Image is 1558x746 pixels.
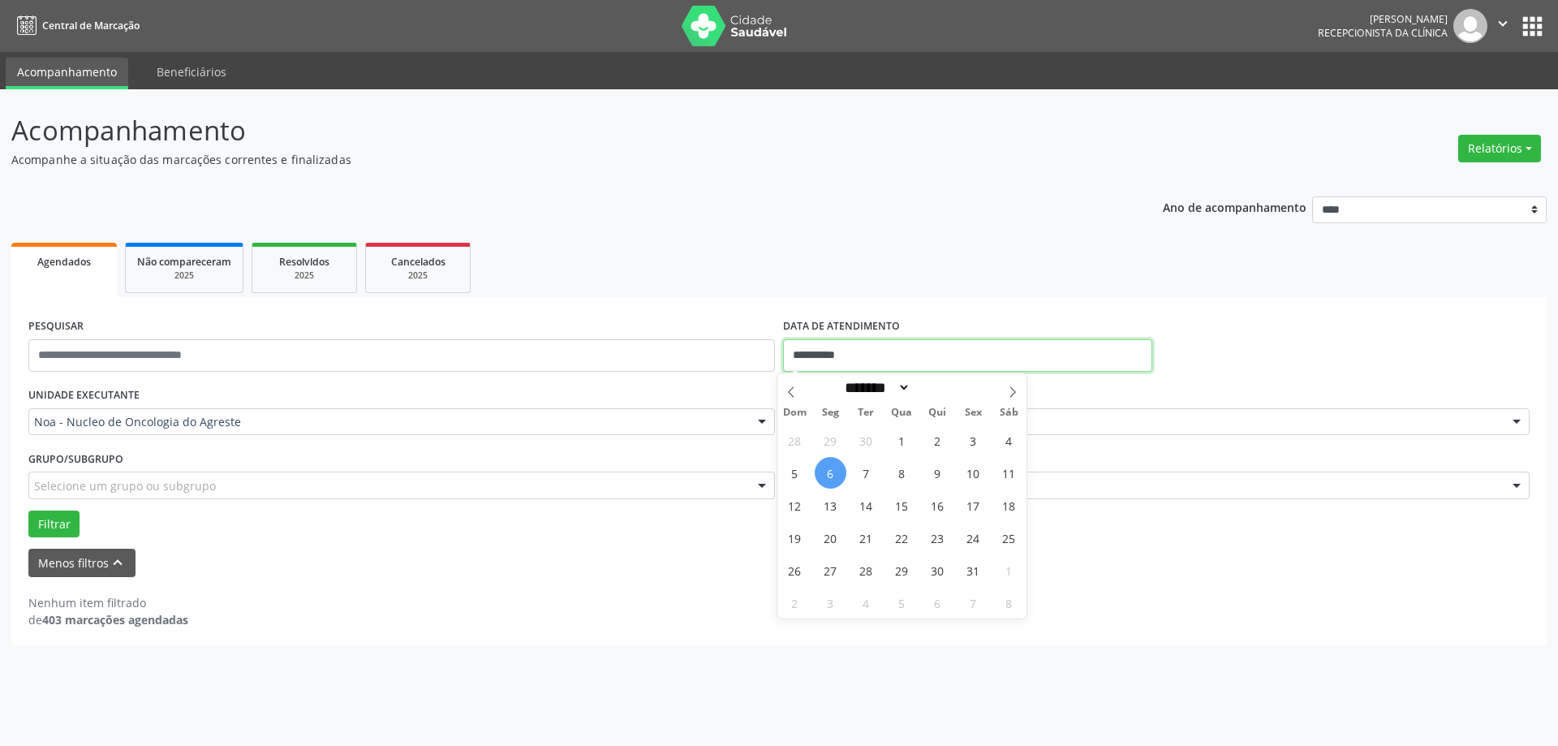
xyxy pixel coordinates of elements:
img: img [1453,9,1487,43]
div: de [28,611,188,628]
span: Outubro 10, 2025 [958,457,989,489]
p: Acompanhe a situação das marcações correntes e finalizadas [11,151,1086,168]
div: 2025 [264,270,345,282]
span: Sáb [991,407,1026,418]
span: Recepcionista da clínica [1318,26,1448,40]
span: Outubro 4, 2025 [993,425,1025,456]
span: Outubro 20, 2025 [815,522,846,554]
span: Outubro 5, 2025 [779,457,811,489]
span: Outubro 17, 2025 [958,489,989,521]
span: Ter [848,407,884,418]
input: Year [910,379,964,396]
div: [PERSON_NAME] [1318,12,1448,26]
span: Selecione um grupo ou subgrupo [34,477,216,494]
p: Acompanhamento [11,110,1086,151]
span: Outubro 15, 2025 [886,489,918,521]
span: Outubro 3, 2025 [958,425,989,456]
button: Filtrar [28,511,80,538]
div: 2025 [137,270,231,282]
span: Outubro 16, 2025 [922,489,953,521]
span: Outubro 7, 2025 [850,457,882,489]
span: Dom [777,407,813,418]
span: Novembro 6, 2025 [922,587,953,619]
span: Cancelados [391,255,445,269]
i:  [1494,15,1512,32]
span: Novembro 5, 2025 [886,587,918,619]
span: Noa - Nucleo de Oncologia do Agreste [34,414,742,430]
label: UNIDADE EXECUTANTE [28,383,140,408]
span: Outubro 9, 2025 [922,457,953,489]
label: PESQUISAR [28,314,84,339]
select: Month [840,379,911,396]
button:  [1487,9,1518,43]
div: Nenhum item filtrado [28,594,188,611]
button: Menos filtroskeyboard_arrow_up [28,549,136,577]
span: Seg [812,407,848,418]
span: Outubro 6, 2025 [815,457,846,489]
span: Agendados [37,255,91,269]
a: Beneficiários [145,58,238,86]
span: Novembro 7, 2025 [958,587,989,619]
span: Outubro 22, 2025 [886,522,918,554]
span: Outubro 28, 2025 [850,554,882,586]
span: Novembro 4, 2025 [850,587,882,619]
span: Todos os profissionais [789,414,1496,430]
span: Outubro 14, 2025 [850,489,882,521]
span: Outubro 19, 2025 [779,522,811,554]
button: Relatórios [1458,135,1541,162]
p: Ano de acompanhamento [1163,196,1306,217]
span: Sex [955,407,991,418]
span: Outubro 24, 2025 [958,522,989,554]
span: Outubro 13, 2025 [815,489,846,521]
strong: 403 marcações agendadas [42,612,188,627]
span: Outubro 2, 2025 [922,425,953,456]
label: Grupo/Subgrupo [28,446,123,472]
span: Outubro 1, 2025 [886,425,918,456]
span: Qui [919,407,955,418]
span: Setembro 28, 2025 [779,425,811,456]
label: DATA DE ATENDIMENTO [783,314,900,339]
span: Outubro 12, 2025 [779,489,811,521]
span: Outubro 8, 2025 [886,457,918,489]
a: Central de Marcação [11,12,140,39]
span: Qua [884,407,919,418]
span: Outubro 11, 2025 [993,457,1025,489]
span: Outubro 29, 2025 [886,554,918,586]
span: Outubro 25, 2025 [993,522,1025,554]
span: Outubro 27, 2025 [815,554,846,586]
span: Setembro 30, 2025 [850,425,882,456]
span: Novembro 2, 2025 [779,587,811,619]
span: Outubro 30, 2025 [922,554,953,586]
button: apps [1518,12,1547,41]
span: Novembro 3, 2025 [815,587,846,619]
span: Resolvidos [279,255,329,269]
div: 2025 [377,270,458,282]
span: Novembro 1, 2025 [993,554,1025,586]
span: Não compareceram [137,255,231,269]
i: keyboard_arrow_up [109,554,127,571]
span: Novembro 8, 2025 [993,587,1025,619]
span: Central de Marcação [42,19,140,32]
span: Outubro 23, 2025 [922,522,953,554]
span: Outubro 21, 2025 [850,522,882,554]
span: Outubro 18, 2025 [993,489,1025,521]
a: Acompanhamento [6,58,128,89]
span: Setembro 29, 2025 [815,425,846,456]
span: Outubro 31, 2025 [958,554,989,586]
span: Outubro 26, 2025 [779,554,811,586]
